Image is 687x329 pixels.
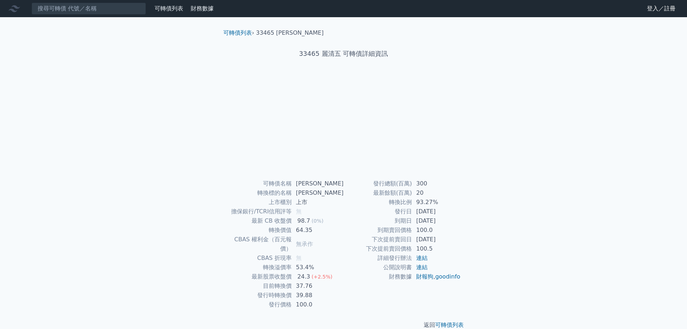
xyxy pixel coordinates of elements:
[343,244,412,253] td: 下次提前賣回價格
[31,3,146,15] input: 搜尋可轉債 代號／名稱
[412,235,461,244] td: [DATE]
[296,208,302,215] span: 無
[226,272,292,281] td: 最新股票收盤價
[343,198,412,207] td: 轉換比例
[412,216,461,226] td: [DATE]
[218,49,469,59] h1: 33465 麗清五 可轉債詳細資訊
[412,272,461,281] td: ,
[343,226,412,235] td: 到期賣回價格
[435,273,460,280] a: goodinfo
[292,188,343,198] td: [PERSON_NAME]
[412,188,461,198] td: 20
[292,198,343,207] td: 上市
[226,253,292,263] td: CBAS 折現率
[226,263,292,272] td: 轉換溢價率
[343,207,412,216] td: 發行日
[343,253,412,263] td: 詳細發行辦法
[155,5,183,12] a: 可轉債列表
[292,263,343,272] td: 53.4%
[296,272,312,281] div: 24.3
[256,29,324,37] li: 33465 [PERSON_NAME]
[343,216,412,226] td: 到期日
[226,235,292,253] td: CBAS 權利金（百元報價）
[226,179,292,188] td: 可轉債名稱
[343,188,412,198] td: 最新餘額(百萬)
[226,216,292,226] td: 最新 CB 收盤價
[292,226,343,235] td: 64.35
[412,179,461,188] td: 300
[292,179,343,188] td: [PERSON_NAME]
[292,281,343,291] td: 37.76
[412,244,461,253] td: 100.5
[416,255,428,261] a: 連結
[312,218,323,224] span: (0%)
[416,264,428,271] a: 連結
[223,29,254,37] li: ›
[223,29,252,36] a: 可轉債列表
[226,281,292,291] td: 目前轉換價
[343,235,412,244] td: 下次提前賣回日
[226,207,292,216] td: 擔保銀行/TCRI信用評等
[412,198,461,207] td: 93.27%
[296,241,313,247] span: 無承作
[226,198,292,207] td: 上市櫃別
[292,300,343,309] td: 100.0
[191,5,214,12] a: 財務數據
[416,273,433,280] a: 財報狗
[343,179,412,188] td: 發行總額(百萬)
[312,274,332,280] span: (+2.5%)
[226,226,292,235] td: 轉換價值
[296,216,312,226] div: 98.7
[296,255,302,261] span: 無
[435,321,464,328] a: 可轉債列表
[226,188,292,198] td: 轉換標的名稱
[226,291,292,300] td: 發行時轉換價
[412,207,461,216] td: [DATE]
[343,272,412,281] td: 財務數據
[343,263,412,272] td: 公開說明書
[226,300,292,309] td: 發行價格
[641,3,681,14] a: 登入／註冊
[292,291,343,300] td: 39.88
[412,226,461,235] td: 100.0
